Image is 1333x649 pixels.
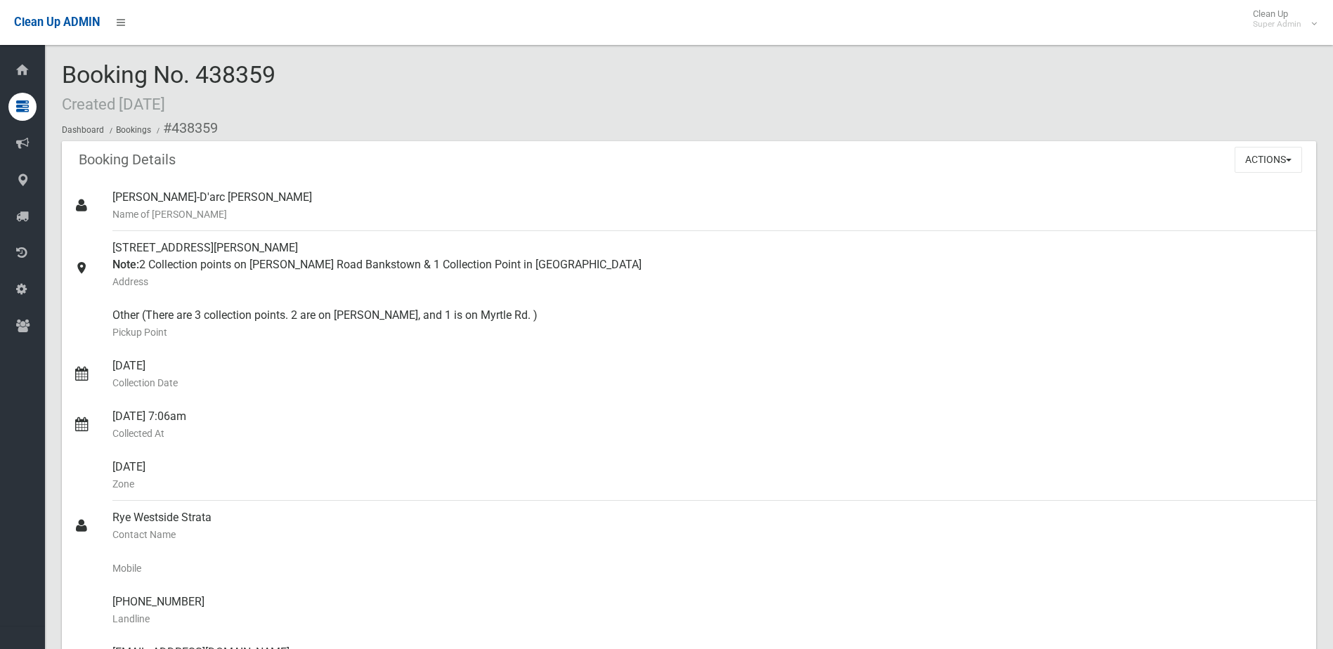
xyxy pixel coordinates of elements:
[112,400,1305,450] div: [DATE] 7:06am
[112,349,1305,400] div: [DATE]
[112,324,1305,341] small: Pickup Point
[62,125,104,135] a: Dashboard
[62,60,275,115] span: Booking No. 438359
[112,476,1305,492] small: Zone
[112,374,1305,391] small: Collection Date
[112,258,139,271] strong: Note:
[62,146,193,173] header: Booking Details
[112,231,1305,299] div: [STREET_ADDRESS][PERSON_NAME] 2 Collection points on [PERSON_NAME] Road Bankstown & 1 Collection ...
[112,299,1305,349] div: Other (There are 3 collection points. 2 are on [PERSON_NAME], and 1 is on Myrtle Rd. )
[112,585,1305,636] div: [PHONE_NUMBER]
[112,181,1305,231] div: [PERSON_NAME]-D'arc [PERSON_NAME]
[14,15,100,29] span: Clean Up ADMIN
[1253,19,1301,29] small: Super Admin
[112,425,1305,442] small: Collected At
[1246,8,1315,29] span: Clean Up
[116,125,151,135] a: Bookings
[112,560,1305,577] small: Mobile
[153,115,218,141] li: #438359
[112,501,1305,551] div: Rye Westside Strata
[112,610,1305,627] small: Landline
[112,526,1305,543] small: Contact Name
[62,95,165,113] small: Created [DATE]
[1235,147,1302,173] button: Actions
[112,450,1305,501] div: [DATE]
[112,273,1305,290] small: Address
[112,206,1305,223] small: Name of [PERSON_NAME]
